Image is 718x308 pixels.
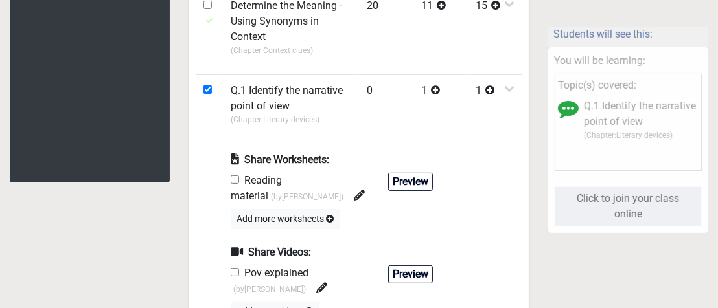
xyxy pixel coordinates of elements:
label: Share Worksheets: [231,152,329,168]
span: (by [PERSON_NAME] ) [271,192,343,201]
td: 1 [413,74,468,144]
label: Q.1 Identify the narrative point of view [231,83,351,114]
button: Add more worksheets [231,209,340,229]
label: You will be learning: [555,53,646,69]
span: (by [PERSON_NAME] ) [233,285,306,294]
label: Topic(s) covered: [559,78,637,93]
button: Click to join your class online [555,186,702,226]
div: Reading material [231,173,379,204]
label: Share Videos: [231,245,311,260]
p: (Chapter: Context clues ) [231,45,351,56]
label: Q.1 Identify the narrative point of view [585,98,699,129]
div: Pov explained [231,265,379,296]
p: (Chapter: Literary devices ) [231,114,351,126]
button: Preview [388,265,433,283]
td: 0 [359,74,413,144]
p: (Chapter: Literary devices ) [585,129,699,141]
label: Students will see this: [553,26,653,41]
td: 1 [468,74,522,144]
button: Preview [388,173,433,191]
